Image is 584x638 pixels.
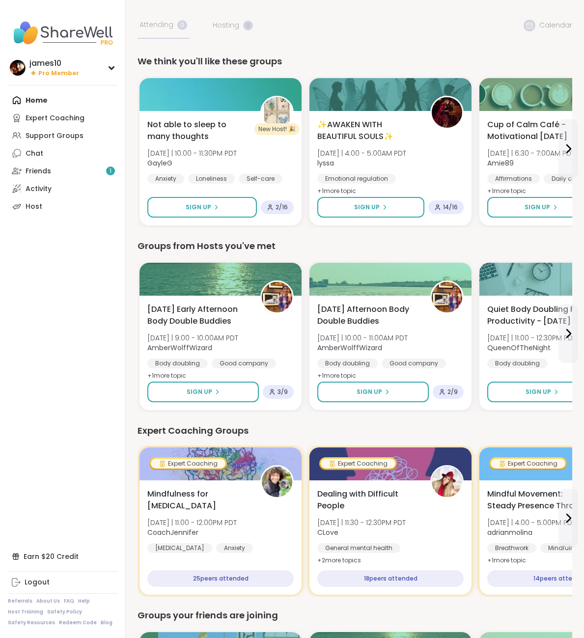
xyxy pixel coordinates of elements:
[8,548,117,565] div: Earn $20 Credit
[262,97,292,128] img: GayleG
[147,570,294,587] div: 25 peers attended
[138,55,572,68] div: We think you'll like these groups
[487,359,548,368] div: Body doubling
[432,97,462,128] img: lyssa
[59,619,97,626] a: Redeem Code
[8,180,117,197] a: Activity
[147,527,198,537] b: CoachJennifer
[239,174,282,184] div: Self-care
[487,343,551,353] b: QueenOfTheNight
[8,109,117,127] a: Expert Coaching
[487,518,576,527] span: [DATE] | 4:00 - 5:00PM PDT
[78,598,90,605] a: Help
[317,518,406,527] span: [DATE] | 11:30 - 12:30PM PDT
[29,58,79,69] div: james10
[26,113,84,123] div: Expert Coaching
[147,174,184,184] div: Anxiety
[382,359,446,368] div: Good company
[254,123,300,135] div: New Host! 🎉
[26,184,52,194] div: Activity
[26,149,43,159] div: Chat
[354,203,380,212] span: Sign Up
[278,388,288,396] span: 3 / 9
[8,609,43,615] a: Host Training
[317,197,424,218] button: Sign Up
[8,619,55,626] a: Safety Resources
[317,343,382,353] b: AmberWolffWizard
[25,578,50,587] div: Logout
[147,543,212,553] div: [MEDICAL_DATA]
[8,16,117,50] img: ShareWell Nav Logo
[262,467,292,497] img: CoachJennifer
[8,127,117,144] a: Support Groups
[487,158,514,168] b: Amie89
[262,282,292,312] img: AmberWolffWizard
[317,148,406,158] span: [DATE] | 4:00 - 5:00AM PDT
[525,203,550,212] span: Sign Up
[26,166,51,176] div: Friends
[10,60,26,76] img: james10
[317,382,429,402] button: Sign Up
[8,144,117,162] a: Chat
[487,174,540,184] div: Affirmations
[147,382,259,402] button: Sign Up
[357,388,382,396] span: Sign Up
[147,343,212,353] b: AmberWolffWizard
[317,527,338,537] b: CLove
[26,131,83,141] div: Support Groups
[147,333,238,343] span: [DATE] | 9:00 - 10:00AM PDT
[187,388,212,396] span: Sign Up
[147,359,208,368] div: Body doubling
[317,158,334,168] b: lyssa
[47,609,82,615] a: Safety Policy
[317,333,408,343] span: [DATE] | 10:00 - 11:00AM PDT
[317,359,378,368] div: Body doubling
[8,197,117,215] a: Host
[147,518,237,527] span: [DATE] | 11:00 - 12:00PM PDT
[147,488,250,512] span: Mindfulness for [MEDICAL_DATA]
[443,203,458,211] span: 14 / 16
[317,570,464,587] div: 18 peers attended
[110,167,111,175] span: 1
[487,148,575,158] span: [DATE] | 6:30 - 7:00AM PDT
[138,424,572,438] div: Expert Coaching Groups
[147,119,250,142] span: Not able to sleep to many thoughts
[147,197,257,218] button: Sign Up
[317,304,419,327] span: [DATE] Afternoon Body Double Buddies
[147,148,237,158] span: [DATE] | 10:00 - 11:30PM PDT
[526,388,551,396] span: Sign Up
[276,203,288,211] span: 2 / 16
[151,459,225,469] div: Expert Coaching
[38,69,79,78] span: Pro Member
[216,543,253,553] div: Anxiety
[26,202,42,212] div: Host
[8,598,32,605] a: Referrals
[432,282,462,312] img: AmberWolffWizard
[64,598,74,605] a: FAQ
[447,388,458,396] span: 2 / 9
[487,333,576,343] span: [DATE] | 11:00 - 12:30PM PDT
[487,543,536,553] div: Breathwork
[186,203,211,212] span: Sign Up
[188,174,235,184] div: Loneliness
[8,574,117,591] a: Logout
[138,239,572,253] div: Groups from Hosts you've met
[432,467,462,497] img: CLove
[317,488,419,512] span: Dealing with Difficult People
[8,162,117,180] a: Friends1
[487,527,532,537] b: adrianmolina
[101,619,112,626] a: Blog
[317,119,419,142] span: ✨AWAKEN WITH BEAUTIFUL SOULS✨
[138,609,572,622] div: Groups your friends are joining
[36,598,60,605] a: About Us
[147,158,172,168] b: GayleG
[317,543,400,553] div: General mental health
[212,359,276,368] div: Good company
[147,304,250,327] span: [DATE] Early Afternoon Body Double Buddies
[491,459,565,469] div: Expert Coaching
[317,174,396,184] div: Emotional regulation
[321,459,395,469] div: Expert Coaching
